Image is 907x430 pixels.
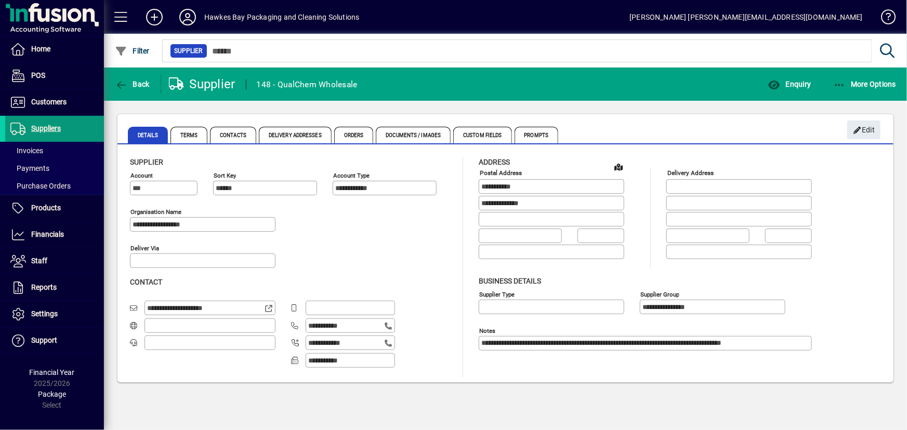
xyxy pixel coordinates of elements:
a: Reports [5,275,104,301]
a: Home [5,36,104,62]
mat-label: Account [130,172,153,179]
span: Address [479,158,510,166]
span: Documents / Images [376,127,451,143]
span: Orders [334,127,374,143]
span: POS [31,71,45,79]
mat-label: Supplier group [640,290,679,298]
app-page-header-button: Back [104,75,161,93]
span: More Options [833,80,897,88]
div: [PERSON_NAME] [PERSON_NAME][EMAIL_ADDRESS][DOMAIN_NAME] [629,9,863,25]
mat-label: Account Type [333,172,370,179]
span: Suppliers [31,124,61,132]
a: Payments [5,159,104,177]
span: Details [128,127,168,143]
mat-label: Notes [479,327,495,334]
a: Staff [5,248,104,274]
a: Invoices [5,142,104,159]
a: Products [5,195,104,221]
mat-label: Sort key [214,172,236,179]
span: Terms [170,127,208,143]
span: Financials [31,230,64,238]
button: More Options [831,75,899,93]
a: Financials [5,222,104,248]
mat-label: Supplier type [479,290,515,298]
mat-label: Organisation name [130,208,181,216]
span: Business details [479,277,541,285]
a: Purchase Orders [5,177,104,195]
a: Support [5,328,104,354]
a: Customers [5,89,104,115]
a: Knowledge Base [873,2,894,36]
span: Contacts [210,127,256,143]
span: Back [115,80,150,88]
span: Payments [10,164,49,172]
span: Edit [853,122,875,139]
span: Support [31,336,57,344]
span: Supplier [130,158,163,166]
div: Supplier [169,76,235,92]
span: Filter [115,47,150,55]
span: Settings [31,310,58,318]
button: Add [138,8,171,26]
div: 148 - QualChem Wholesale [257,76,358,93]
span: Financial Year [30,368,75,377]
span: Products [31,204,61,212]
button: Edit [847,120,880,139]
span: Customers [31,98,67,106]
button: Back [112,75,152,93]
span: Delivery Addresses [259,127,332,143]
a: View on map [610,158,627,175]
span: Contact [130,278,162,286]
span: Enquiry [768,80,811,88]
span: Home [31,45,50,53]
span: Package [38,390,66,398]
span: Supplier [175,46,203,56]
span: Invoices [10,146,43,155]
span: Staff [31,257,47,265]
span: Purchase Orders [10,182,71,190]
div: Hawkes Bay Packaging and Cleaning Solutions [204,9,360,25]
span: Custom Fields [453,127,511,143]
a: POS [5,63,104,89]
a: Settings [5,301,104,327]
span: Prompts [515,127,559,143]
button: Filter [112,42,152,60]
button: Profile [171,8,204,26]
button: Enquiry [765,75,813,93]
mat-label: Deliver via [130,245,159,252]
span: Reports [31,283,57,291]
